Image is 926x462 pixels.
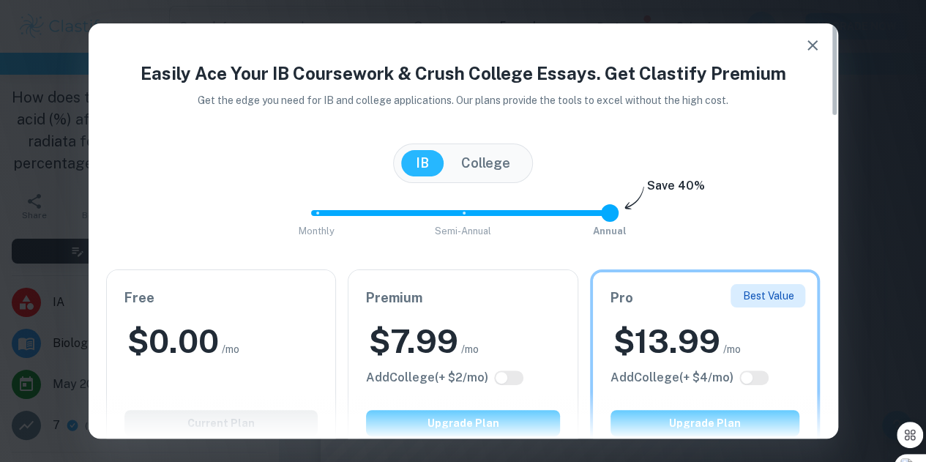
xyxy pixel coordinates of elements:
h6: Save 40% [647,177,705,202]
img: subscription-arrow.svg [624,186,644,211]
h2: $ 7.99 [369,320,458,363]
span: Monthly [299,226,335,236]
span: /mo [723,341,741,357]
span: /mo [461,341,479,357]
button: IB [401,150,444,176]
span: Semi-Annual [435,226,491,236]
p: Get the edge you need for IB and college applications. Our plans provide the tools to excel witho... [177,92,749,108]
h6: Click to see all the additional College features. [611,369,733,387]
h2: $ 13.99 [613,320,720,363]
span: /mo [222,341,239,357]
h4: Easily Ace Your IB Coursework & Crush College Essays. Get Clastify Premium [106,60,821,86]
h2: $ 0.00 [127,320,219,363]
button: College [447,150,525,176]
h6: Free [124,288,318,308]
h6: Click to see all the additional College features. [366,369,488,387]
h6: Premium [366,288,560,308]
p: Best Value [742,288,794,304]
span: Annual [593,226,627,236]
h6: Pro [611,288,800,308]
